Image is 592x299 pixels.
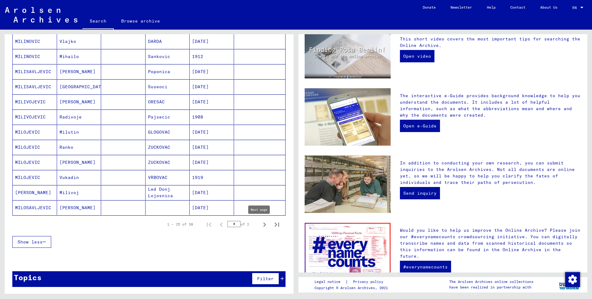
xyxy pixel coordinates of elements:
[12,236,51,248] button: Show less
[13,140,57,155] mat-cell: MILOJEVIC
[146,94,190,109] mat-cell: ORESAC
[257,276,274,281] span: Filter
[57,49,101,64] mat-cell: Mihailo
[190,79,234,94] mat-cell: [DATE]
[13,49,57,64] mat-cell: MILINOVIC
[146,110,190,124] mat-cell: Pajsecic
[572,6,579,10] span: EN
[400,160,581,186] p: In addition to conducting your own research, you can submit inquiries to the Arolsen Archives. No...
[57,185,101,200] mat-cell: Milivoj
[114,14,167,28] a: Browse archive
[57,79,101,94] mat-cell: [GEOGRAPHIC_DATA]
[190,64,234,79] mat-cell: [DATE]
[57,200,101,215] mat-cell: [PERSON_NAME]
[314,279,391,285] div: |
[57,125,101,139] mat-cell: Milutin
[57,94,101,109] mat-cell: [PERSON_NAME]
[146,185,190,200] mat-cell: Led Donj Lojosnica
[400,187,440,199] a: Send inquiry
[190,125,234,139] mat-cell: [DATE]
[57,110,101,124] mat-cell: Radivoje
[400,261,451,273] a: #everynamecounts
[167,222,193,227] div: 1 – 25 of 38
[400,36,581,49] p: This short video covers the most important tips for searching the Online Archive.
[13,79,57,94] mat-cell: MILISAVLJEVIC
[190,185,234,200] mat-cell: [DATE]
[13,34,57,49] mat-cell: MILINOVIC
[305,31,391,78] img: video.jpg
[203,218,215,230] button: First page
[13,64,57,79] mat-cell: MILISAVLJEVIC
[305,88,391,146] img: eguide.jpg
[57,34,101,49] mat-cell: Vlajko
[348,279,391,285] a: Privacy policy
[13,185,57,200] mat-cell: [PERSON_NAME]
[258,218,271,230] button: Next page
[305,223,391,284] img: enc.jpg
[13,155,57,170] mat-cell: MILOJEVIC
[13,125,57,139] mat-cell: MILOJEVIC
[57,140,101,155] mat-cell: Ranko
[13,170,57,185] mat-cell: MILOJEVIC
[5,7,77,23] img: Arolsen_neg.svg
[190,110,234,124] mat-cell: 1908
[449,279,533,284] p: The Arolsen Archives online collections
[146,79,190,94] mat-cell: Suseoci
[146,125,190,139] mat-cell: GLOGOVAC
[18,239,43,245] span: Show less
[13,200,57,215] mat-cell: MILOSAVLJEVIC
[13,94,57,109] mat-cell: MILIVOJEVIC
[400,227,581,260] p: Would you like to help us improve the Online Archive? Please join our #everynamecounts crowdsourc...
[252,273,279,284] button: Filter
[400,50,434,62] a: Open video
[558,277,581,292] img: yv_logo.png
[305,156,391,213] img: inquiries.jpg
[82,14,114,30] a: Search
[146,140,190,155] mat-cell: ZUCKOVAC
[57,170,101,185] mat-cell: Vukadin
[215,218,228,230] button: Previous page
[57,155,101,170] mat-cell: [PERSON_NAME]
[146,64,190,79] mat-cell: Poponica
[271,218,283,230] button: Last page
[146,170,190,185] mat-cell: VRBOVAC
[314,285,391,291] p: Copyright © Arolsen Archives, 2021
[400,120,440,132] a: Open e-Guide
[565,272,580,287] img: Change consent
[400,93,581,118] p: The interactive e-Guide provides background knowledge to help you understand the documents. It in...
[190,94,234,109] mat-cell: [DATE]
[228,221,258,227] div: of 2
[146,49,190,64] mat-cell: Sankovic
[449,284,533,290] p: have been realized in partnership with
[190,34,234,49] mat-cell: [DATE]
[14,272,42,283] div: Topics
[146,34,190,49] mat-cell: DARDA
[57,64,101,79] mat-cell: [PERSON_NAME]
[13,110,57,124] mat-cell: MILIVOJEVIC
[314,279,345,285] a: Legal notice
[190,155,234,170] mat-cell: [DATE]
[190,170,234,185] mat-cell: 1919
[146,155,190,170] mat-cell: ZUCKOVAC
[190,200,234,215] mat-cell: [DATE]
[190,140,234,155] mat-cell: [DATE]
[190,49,234,64] mat-cell: 1912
